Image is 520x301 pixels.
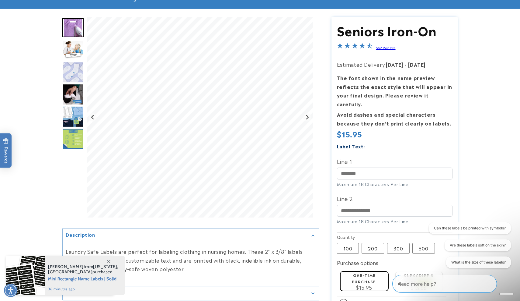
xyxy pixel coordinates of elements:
div: Maximum 18 Characters Per Line [337,218,452,225]
iframe: Gorgias live chat conversation starters [420,222,514,274]
label: 300 [387,243,410,254]
label: One-time purchase [352,272,376,284]
label: 500 [412,243,435,254]
iframe: Gorgias Floating Chat [392,272,514,295]
div: Maximum 18 Characters Per Line [337,181,452,187]
summary: Description [63,228,319,242]
span: [US_STATE] [93,264,117,269]
p: Estimated Delivery: [337,60,452,69]
span: $15.95 [337,128,362,139]
span: 36 minutes ago [48,286,118,292]
span: from , purchased [48,264,118,274]
p: Laundry Safe Labels are perfect for labeling clothing in nursing homes. These 2" x 3/8" labels fe... [66,247,316,273]
legend: Quantity [337,234,356,240]
strong: Avoid dashes and special characters because they don’t print clearly on labels. [337,111,451,127]
div: Go to slide 1 [62,17,84,38]
h2: Description [66,232,95,238]
strong: The font shown in the name preview reflects the exact style that will appear in your final design... [337,74,452,108]
span: [PERSON_NAME] [48,264,84,269]
summary: Features [63,286,319,300]
button: Next slide [303,113,311,122]
span: $15.95 [356,284,372,291]
button: Go to last slide [89,113,97,122]
img: Iron on name label being ironed to shirt [62,18,84,37]
label: Purchase options [337,259,378,266]
h2: Features [66,289,88,296]
img: Nursing Home Iron-On - Label Land [62,62,84,83]
h1: Seniors Iron-On [337,22,452,38]
strong: [DATE] [408,61,426,68]
strong: - [405,61,407,68]
label: Label Text: [337,143,365,150]
label: Line 2 [337,193,452,203]
span: 4.4-star overall rating [337,43,373,51]
div: Go to slide 5 [62,106,84,127]
a: 562 Reviews - open in a new tab [376,45,396,50]
strong: [DATE] [386,61,404,68]
div: Accessibility Menu [4,284,17,297]
span: Rewards [3,138,9,164]
img: Nurse with an elderly woman and an iron on label [62,41,84,59]
label: Line 1 [337,156,452,166]
label: 200 [362,243,384,254]
span: Mini Rectangle Name Labels | Solid [48,274,118,282]
div: Go to slide 3 [62,62,84,83]
div: Go to slide 4 [62,84,84,105]
div: Go to slide 6 [62,128,84,150]
div: Go to slide 2 [62,39,84,61]
span: [GEOGRAPHIC_DATA] [48,269,92,274]
label: 100 [337,243,359,254]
